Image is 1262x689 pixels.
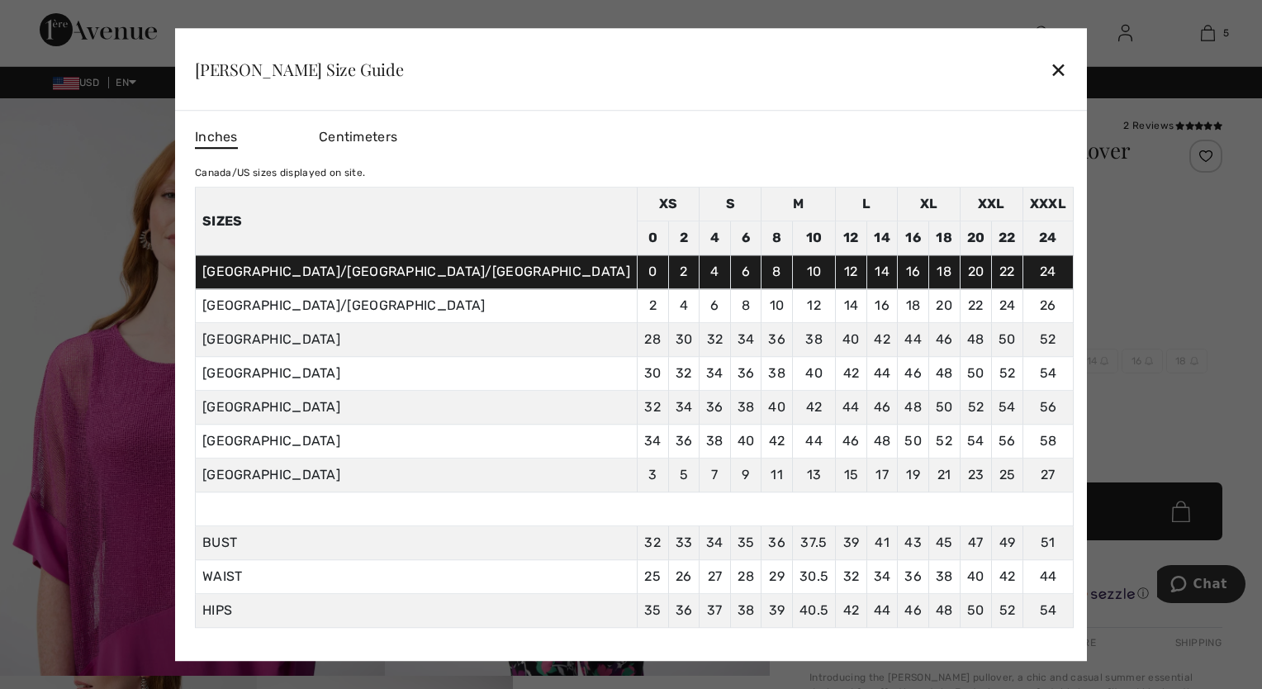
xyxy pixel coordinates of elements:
[928,221,960,255] td: 18
[967,568,984,584] span: 40
[874,602,891,618] span: 44
[1040,568,1057,584] span: 44
[928,357,960,391] td: 48
[898,188,960,221] td: XL
[960,459,992,492] td: 23
[700,289,731,323] td: 6
[644,602,662,618] span: 35
[960,289,992,323] td: 22
[928,425,960,459] td: 52
[708,568,723,584] span: 27
[195,289,637,323] td: [GEOGRAPHIC_DATA]/[GEOGRAPHIC_DATA]
[898,459,929,492] td: 19
[1022,459,1073,492] td: 27
[843,535,860,550] span: 39
[866,221,898,255] td: 14
[738,602,755,618] span: 38
[1022,289,1073,323] td: 26
[898,357,929,391] td: 46
[836,459,867,492] td: 15
[730,289,761,323] td: 8
[836,391,867,425] td: 44
[836,323,867,357] td: 40
[637,188,699,221] td: XS
[668,323,700,357] td: 30
[960,425,992,459] td: 54
[730,425,761,459] td: 40
[792,289,835,323] td: 12
[1022,221,1073,255] td: 24
[730,391,761,425] td: 38
[960,221,992,255] td: 20
[730,255,761,289] td: 6
[936,602,953,618] span: 48
[761,221,793,255] td: 8
[799,602,828,618] span: 40.5
[637,323,668,357] td: 28
[999,568,1016,584] span: 42
[928,459,960,492] td: 21
[700,425,731,459] td: 38
[730,357,761,391] td: 36
[637,459,668,492] td: 3
[637,221,668,255] td: 0
[1041,535,1056,550] span: 51
[637,289,668,323] td: 2
[319,129,397,145] span: Centimeters
[866,255,898,289] td: 14
[898,289,929,323] td: 18
[904,568,922,584] span: 36
[668,255,700,289] td: 2
[730,323,761,357] td: 34
[936,535,953,550] span: 45
[668,289,700,323] td: 4
[700,188,761,221] td: S
[799,568,828,584] span: 30.5
[898,425,929,459] td: 50
[874,568,891,584] span: 34
[967,602,984,618] span: 50
[928,391,960,425] td: 50
[866,289,898,323] td: 16
[904,535,922,550] span: 43
[928,323,960,357] td: 46
[195,255,637,289] td: [GEOGRAPHIC_DATA]/[GEOGRAPHIC_DATA]/[GEOGRAPHIC_DATA]
[707,602,723,618] span: 37
[700,323,731,357] td: 32
[644,568,661,584] span: 25
[843,602,860,618] span: 42
[195,594,637,628] td: HIPS
[668,459,700,492] td: 5
[792,357,835,391] td: 40
[898,391,929,425] td: 48
[195,425,637,459] td: [GEOGRAPHIC_DATA]
[730,221,761,255] td: 6
[761,391,793,425] td: 40
[36,12,70,26] span: Chat
[195,188,637,255] th: Sizes
[668,357,700,391] td: 32
[761,459,793,492] td: 11
[968,535,984,550] span: 47
[898,323,929,357] td: 44
[706,535,724,550] span: 34
[637,391,668,425] td: 32
[768,535,785,550] span: 36
[195,526,637,560] td: BUST
[960,255,992,289] td: 20
[836,289,867,323] td: 14
[676,568,692,584] span: 26
[1022,255,1073,289] td: 24
[992,459,1023,492] td: 25
[792,459,835,492] td: 13
[836,188,898,221] td: L
[992,425,1023,459] td: 56
[195,61,404,78] div: [PERSON_NAME] Size Guide
[1040,602,1057,618] span: 54
[960,357,992,391] td: 50
[898,255,929,289] td: 16
[1022,391,1073,425] td: 56
[792,425,835,459] td: 44
[960,391,992,425] td: 52
[928,255,960,289] td: 18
